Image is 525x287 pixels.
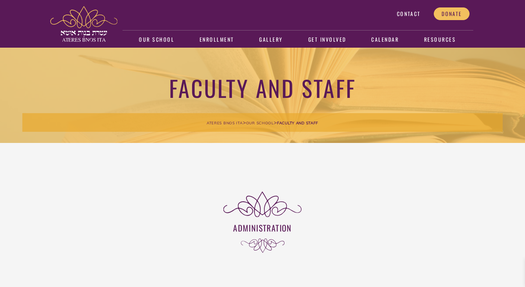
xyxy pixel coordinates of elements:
[389,7,428,20] a: Contact
[246,121,274,125] span: Our School
[207,121,243,125] span: Ateres Bnos Ita
[419,31,461,48] a: Resources
[254,31,288,48] a: Gallery
[22,113,503,132] div: > >
[207,119,243,126] a: Ateres Bnos Ita
[397,10,420,17] span: Contact
[277,121,318,125] span: Faculty and Staff
[366,31,404,48] a: Calendar
[246,119,274,126] a: Our School
[54,222,471,233] h3: Administration
[303,31,351,48] a: Get Involved
[434,7,470,20] a: Donate
[50,6,117,42] img: ateres
[442,10,462,17] span: Donate
[134,31,180,48] a: Our School
[22,74,503,102] h1: Faculty and Staff
[194,31,239,48] a: Enrollment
